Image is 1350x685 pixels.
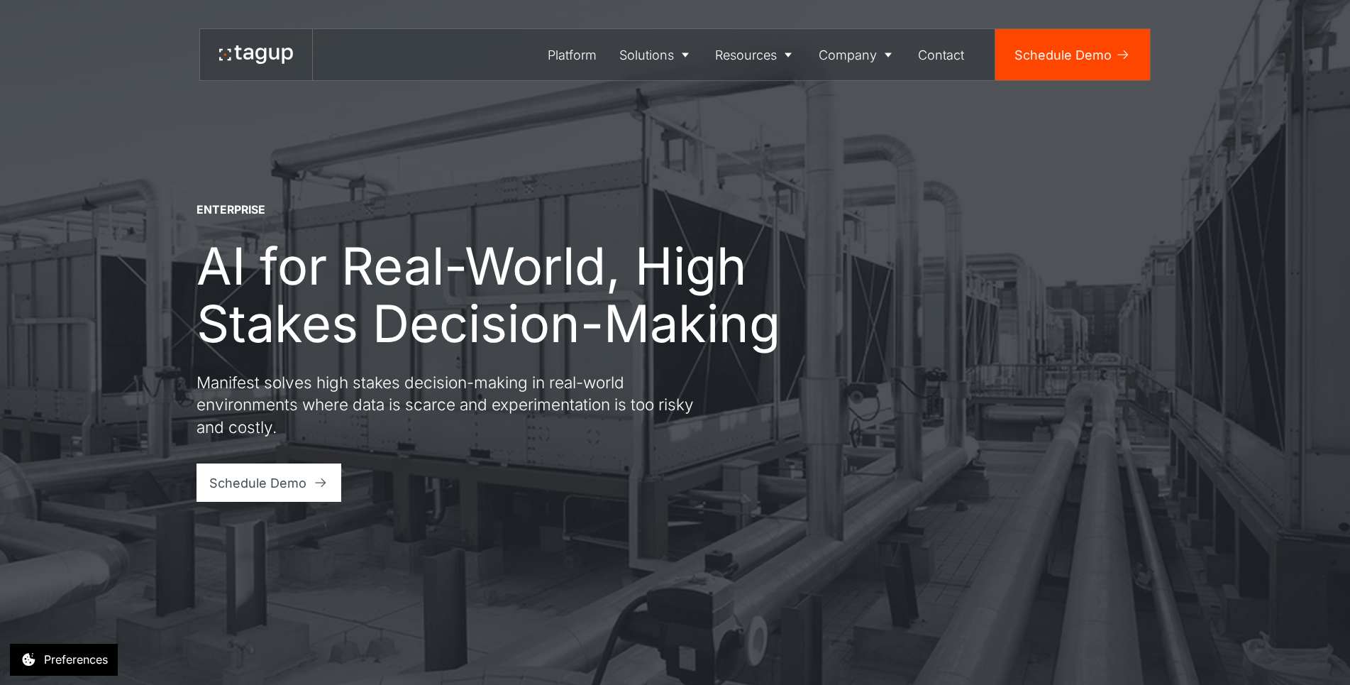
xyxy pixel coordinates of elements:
[995,29,1150,80] a: Schedule Demo
[197,464,342,502] a: Schedule Demo
[197,237,792,352] h1: AI for Real-World, High Stakes Decision-Making
[197,202,265,218] div: ENTERPRISE
[907,29,976,80] a: Contact
[918,45,964,65] div: Contact
[209,473,306,493] div: Schedule Demo
[807,29,907,80] a: Company
[715,45,777,65] div: Resources
[1014,45,1112,65] div: Schedule Demo
[608,29,704,80] a: Solutions
[819,45,877,65] div: Company
[704,29,808,80] a: Resources
[548,45,597,65] div: Platform
[197,371,707,439] p: Manifest solves high stakes decision-making in real-world environments where data is scarce and e...
[44,651,108,668] div: Preferences
[537,29,609,80] a: Platform
[619,45,674,65] div: Solutions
